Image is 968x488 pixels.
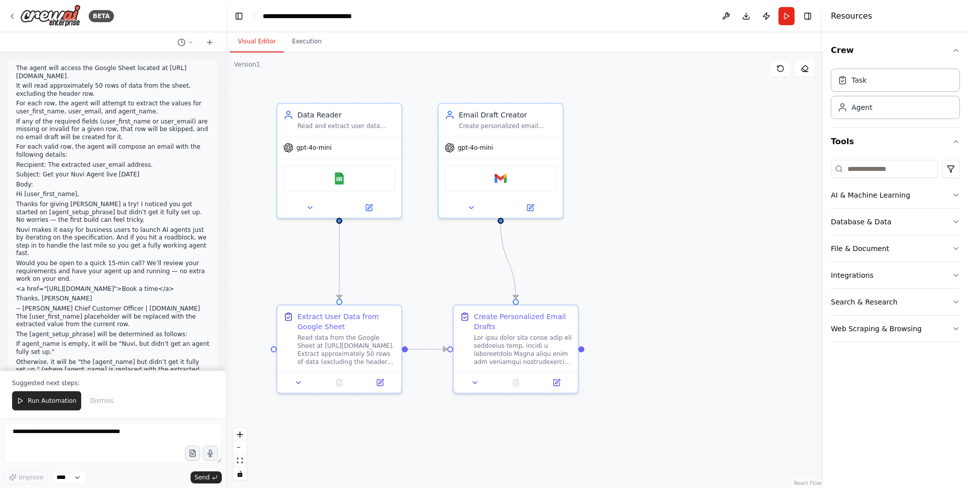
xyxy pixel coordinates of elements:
[276,304,402,394] div: Extract User Data from Google SheetRead data from the Google Sheet at [URL][DOMAIN_NAME]. Extract...
[173,36,198,48] button: Switch to previous chat
[831,65,960,127] div: Crew
[831,182,960,208] button: AI & Machine Learning
[362,377,397,389] button: Open in side panel
[831,156,960,350] div: Tools
[539,377,574,389] button: Open in side panel
[20,5,81,27] img: Logo
[4,471,48,484] button: Improve
[16,285,210,293] p: <a href="[URL][DOMAIN_NAME]"> Book a time </a>
[230,31,284,52] button: Visual Editor
[284,31,330,52] button: Execution
[831,316,960,342] button: Web Scraping & Browsing
[16,305,210,329] p: -- [PERSON_NAME] Chief Customer Officer | [DOMAIN_NAME] The [user_first_name] placeholder will be...
[831,36,960,65] button: Crew
[502,202,559,214] button: Open in side panel
[16,340,210,356] p: If agent_name is empty, it will be "Nuvi, but didn’t get an agent fully set up."
[16,161,210,169] p: Recipient: The extracted user_email address.
[831,289,960,315] button: Search & Research
[852,75,867,85] div: Task
[831,270,873,280] div: Integrations
[459,110,557,120] div: Email Draft Creator
[263,11,376,21] nav: breadcrumb
[801,9,815,23] button: Hide right sidebar
[831,262,960,288] button: Integrations
[831,209,960,235] button: Database & Data
[16,260,210,283] p: Would you be open to a quick 15-min call? We’ll review your requirements and have your agent up a...
[28,397,77,405] span: Run Automation
[831,235,960,262] button: File & Document
[297,122,395,130] div: Read and extract user data from the Google Sheet, specifically extracting user_first_name, user_e...
[90,397,113,405] span: Dismiss
[831,324,922,334] div: Web Scraping & Browsing
[233,441,247,454] button: zoom out
[16,82,210,98] p: It will read approximately 50 rows of data from the sheet, excluding the header row.
[318,377,361,389] button: No output available
[459,122,557,130] div: Create personalized email drafts in Gmail for each valid user entry, using the specified email te...
[831,297,897,307] div: Search & Research
[453,304,579,394] div: Create Personalized Email DraftsLor ipsu dolor sita conse adip eli seddoeius temp, incidi u labor...
[12,379,214,387] p: Suggested next steps:
[234,60,260,69] div: Version 1
[831,243,889,254] div: File & Document
[16,331,210,339] p: The [agent_setup_phrase] will be determined as follows:
[191,471,222,483] button: Send
[495,172,507,185] img: Gmail
[195,473,210,481] span: Send
[12,391,81,410] button: Run Automation
[297,334,395,366] div: Read data from the Google Sheet at [URL][DOMAIN_NAME]. Extract approximately 50 rows of data (exc...
[16,191,210,199] p: Hi [user_first_name],
[297,110,395,120] div: Data Reader
[276,103,402,219] div: Data ReaderRead and extract user data from the Google Sheet, specifically extracting user_first_n...
[831,190,910,200] div: AI & Machine Learning
[852,102,872,112] div: Agent
[333,172,345,185] img: Google Sheets
[474,334,572,366] div: Lor ipsu dolor sita conse adip eli seddoeius temp, incidi u laboreetdolo Magna aliqu enim adm ven...
[233,428,247,441] button: zoom in
[233,467,247,480] button: toggle interactivity
[233,428,247,480] div: React Flow controls
[232,9,246,23] button: Hide left sidebar
[794,480,821,486] a: React Flow attribution
[16,118,210,142] p: If any of the required fields (user_first_name or user_email) are missing or invalid for a given ...
[340,202,397,214] button: Open in side panel
[496,224,521,299] g: Edge from aedf2815-c047-474b-a323-450e27ec972d to 5b3df249-d90c-465c-9e87-eb4587334649
[202,36,218,48] button: Start a new chat
[203,446,218,461] button: Click to speak your automation idea
[831,128,960,156] button: Tools
[458,144,493,152] span: gpt-4o-mini
[474,312,572,332] div: Create Personalized Email Drafts
[16,100,210,115] p: For each row, the agent will attempt to extract the values for user_first_name, user_email, and a...
[16,171,210,179] p: Subject: Get your Nuvi Agent live [DATE]
[16,143,210,159] p: For each valid row, the agent will compose an email with the following details:
[233,454,247,467] button: fit view
[185,446,200,461] button: Upload files
[16,181,210,189] p: Body:
[16,226,210,258] p: Nuvi makes it easy for business users to launch AI agents just by iterating on the specification....
[438,103,564,219] div: Email Draft CreatorCreate personalized email drafts in Gmail for each valid user entry, using the...
[297,312,395,332] div: Extract User Data from Google Sheet
[16,358,210,382] p: Otherwise, it will be "the [agent_name] but didn’t get it fully set up." (where [agent_name] is r...
[19,473,43,481] span: Improve
[831,217,891,227] div: Database & Data
[334,224,344,299] g: Edge from 2c6bca9d-c3f5-4c8a-825c-80ab9a5f944d to 9e665569-d7d3-45e0-b525-92f988952484
[85,391,118,410] button: Dismiss
[408,344,447,354] g: Edge from 9e665569-d7d3-45e0-b525-92f988952484 to 5b3df249-d90c-465c-9e87-eb4587334649
[296,144,332,152] span: gpt-4o-mini
[16,201,210,224] p: Thanks for giving [PERSON_NAME] a try! I noticed you got started on [agent_setup_phrase] but didn...
[831,10,872,22] h4: Resources
[16,295,210,303] p: Thanks, [PERSON_NAME]
[89,10,114,22] div: BETA
[495,377,537,389] button: No output available
[16,65,210,80] p: The agent will access the Google Sheet located at [URL][DOMAIN_NAME].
